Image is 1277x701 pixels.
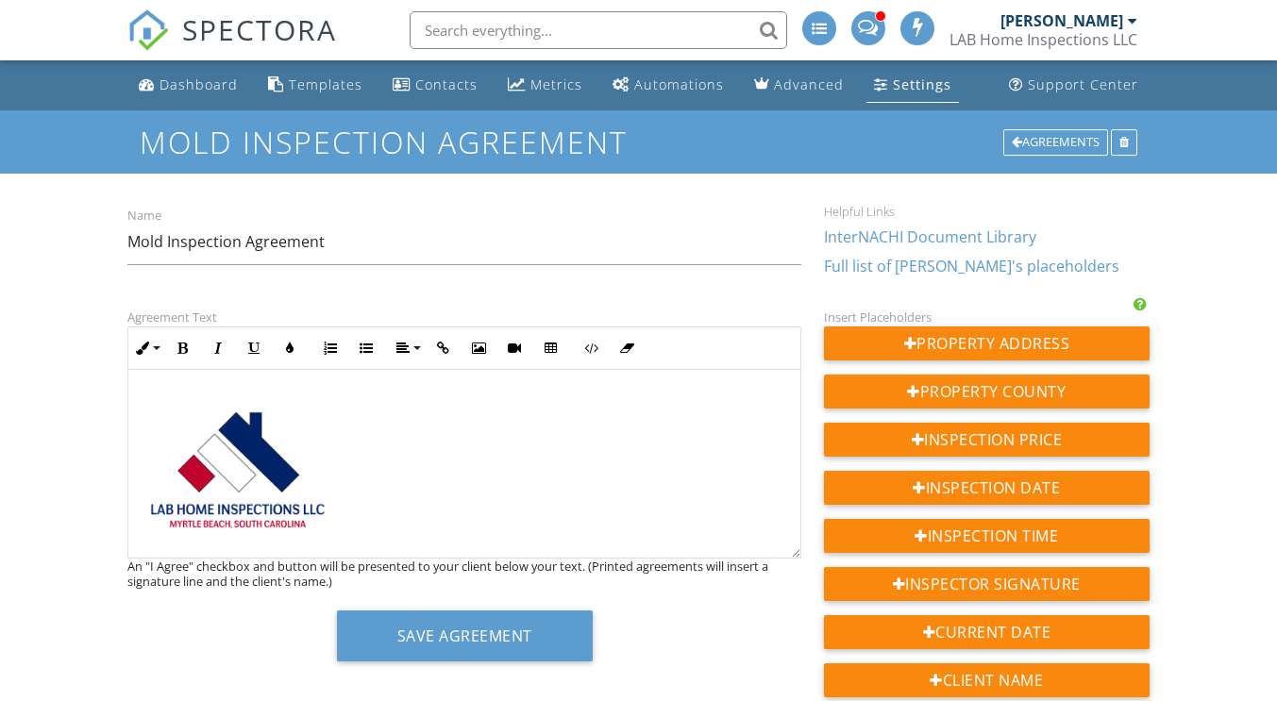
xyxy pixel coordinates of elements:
div: Contacts [415,75,478,93]
div: An "I Agree" checkbox and button will be presented to your client below your text. (Printed agree... [127,559,801,589]
button: Align [389,330,425,366]
div: Client Name [824,663,1150,697]
div: Inspection Time [824,519,1150,553]
button: Ordered List [312,330,348,366]
button: Clear Formatting [609,330,645,366]
button: Code View [573,330,609,366]
div: Templates [289,75,362,93]
label: Agreement Text [127,309,217,325]
a: InterNACHI Document Library [824,226,1036,247]
div: LAB Home Inspections LLC [949,30,1137,49]
button: Italic (Ctrl+I) [200,330,236,366]
a: Templates [260,68,370,103]
h1: Mold Inspection Agreement [140,125,1137,159]
div: Inspection Price [824,423,1150,457]
input: Search everything... [410,11,787,49]
a: Metrics [500,68,590,103]
div: Metrics [530,75,582,93]
div: Settings [893,75,951,93]
div: Inspector Signature [824,567,1150,601]
button: Colors [272,330,308,366]
div: Automations [634,75,724,93]
a: Contacts [385,68,485,103]
button: Unordered List [348,330,384,366]
label: Insert Placeholders [824,309,932,325]
div: Dashboard [160,75,238,93]
img: The Best Home Inspection Software - Spectora [127,9,169,51]
div: Inspection Date [824,471,1150,505]
button: Insert Video [496,330,532,366]
button: Inline Style [128,330,164,366]
a: Automations (Advanced) [605,68,731,103]
img: Modified_d180px.png [143,397,332,543]
button: Insert Image (Ctrl+P) [461,330,496,366]
button: Insert Link (Ctrl+K) [425,330,461,366]
div: Agreements [1003,129,1108,156]
div: Helpful Links [824,204,1150,219]
button: Underline (Ctrl+U) [236,330,272,366]
label: Name [127,208,161,225]
button: Save Agreement [337,610,593,661]
div: Property County [824,375,1150,409]
a: Support Center [1001,68,1146,103]
a: Advanced [747,68,851,103]
a: Full list of [PERSON_NAME]'s placeholders [824,256,1119,276]
div: Advanced [774,75,844,93]
div: Property Address [824,326,1150,360]
a: Dashboard [131,68,245,103]
span: SPECTORA [182,9,337,49]
button: Bold (Ctrl+B) [164,330,200,366]
div: Current Date [824,615,1150,649]
div: Support Center [1028,75,1138,93]
button: Insert Table [532,330,568,366]
div: [PERSON_NAME] [1000,11,1123,30]
a: Agreements [1003,132,1111,149]
a: Settings [866,68,959,103]
a: SPECTORA [127,25,337,65]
